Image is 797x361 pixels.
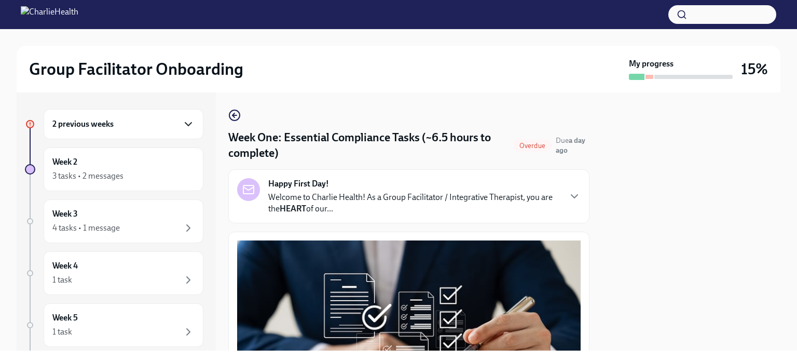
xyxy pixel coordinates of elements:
strong: a day ago [556,136,585,155]
h4: Week One: Essential Compliance Tasks (~6.5 hours to complete) [228,130,509,161]
a: Week 51 task [25,303,203,347]
div: 1 task [52,274,72,286]
h6: Week 2 [52,156,77,168]
span: Overdue [513,142,552,150]
p: Welcome to Charlie Health! As a Group Facilitator / Integrative Therapist, you are the of our... [268,192,560,215]
a: Week 23 tasks • 2 messages [25,148,203,191]
h6: Week 4 [52,260,78,272]
h6: Week 5 [52,312,78,324]
span: Due [556,136,585,155]
div: 2 previous weeks [44,109,203,139]
a: Week 34 tasks • 1 message [25,199,203,243]
div: 1 task [52,326,72,338]
h6: 2 previous weeks [52,118,114,130]
h6: Week 3 [52,208,78,220]
div: 4 tasks • 1 message [52,222,120,234]
strong: HEART [280,204,306,213]
a: Week 41 task [25,251,203,295]
strong: My progress [629,58,674,70]
h2: Group Facilitator Onboarding [29,59,243,79]
h3: 15% [741,60,768,78]
strong: Happy First Day! [268,178,329,190]
div: 3 tasks • 2 messages [52,170,123,182]
img: CharlieHealth [21,6,78,23]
